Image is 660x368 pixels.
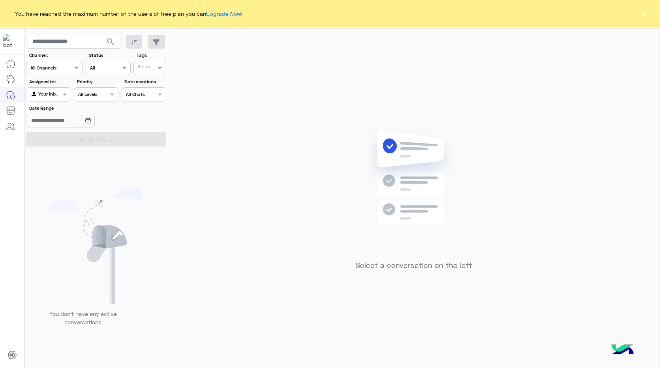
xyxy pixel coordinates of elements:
button: search [101,35,120,52]
label: Tags [137,52,165,59]
button: Apply Filters [26,132,166,146]
span: search [106,37,115,47]
label: Date Range [29,105,118,112]
label: Priority [77,78,118,85]
label: Assigned to: [29,78,70,85]
span: You have reached the maximum number of the users of free plan you can ! [15,9,242,18]
label: Channel: [29,52,82,59]
img: hulul-logo.png [609,336,636,364]
div: Select [137,63,152,72]
img: 322208621163248 [3,34,17,49]
a: Upgrade Now [206,10,241,17]
img: no messages [357,124,471,255]
button: × [640,9,648,17]
p: You don’t have any active conversations [43,310,123,327]
img: empty users [47,188,146,304]
label: Note mentions [124,78,165,85]
label: Status [89,52,129,59]
h5: Select a conversation on the left [356,261,472,270]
